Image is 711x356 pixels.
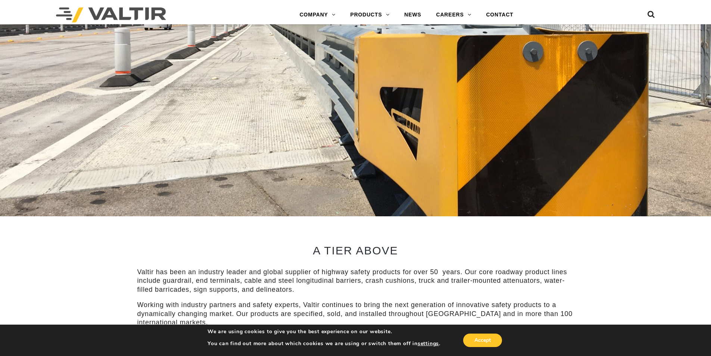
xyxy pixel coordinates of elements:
[429,7,479,22] a: CAREERS
[343,7,397,22] a: PRODUCTS
[292,7,343,22] a: COMPANY
[463,334,502,347] button: Accept
[137,301,574,327] p: Working with industry partners and safety experts, Valtir continues to bring the next generation ...
[478,7,521,22] a: CONTACT
[137,244,574,257] h2: A TIER ABOVE
[56,7,166,22] img: Valtir
[137,268,574,294] p: Valtir has been an industry leader and global supplier of highway safety products for over 50 yea...
[418,340,439,347] button: settings
[208,340,440,347] p: You can find out more about which cookies we are using or switch them off in .
[208,328,440,335] p: We are using cookies to give you the best experience on our website.
[397,7,428,22] a: NEWS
